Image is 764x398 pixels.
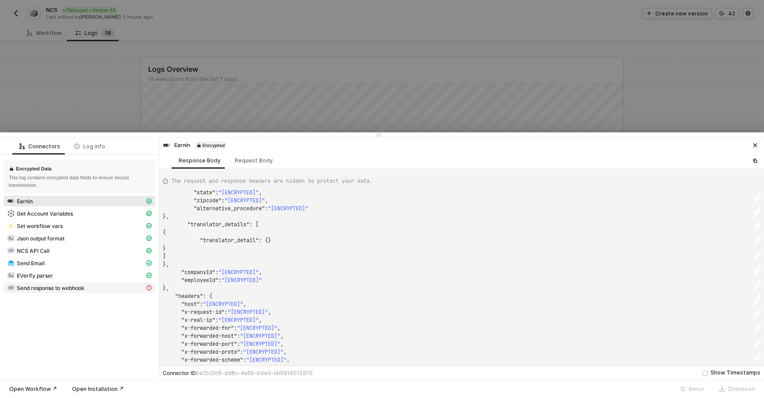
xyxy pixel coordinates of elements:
span: : [243,356,246,363]
span: : [240,348,243,355]
span: icon-cards [146,273,152,278]
img: integration-icon [8,247,15,254]
span: icon-cards [146,248,152,253]
span: ba15c0c6-dd8c-4e5b-b9e9-cb5916012970 [196,370,313,376]
span: : {} [259,237,271,244]
span: "[ENCRYPTED]" [228,309,268,316]
img: integration-icon [163,142,170,149]
span: "[ENCRYPTED]" [222,277,262,284]
span: "headers" [175,293,203,300]
img: integration-icon [8,272,15,279]
span: : [215,189,218,196]
img: integration-icon [8,259,15,267]
span: EVerify parser [4,270,155,281]
span: icon-drag-indicator [376,132,382,138]
span: Encrypted [194,141,227,149]
div: This log contains encrypted data fields to ensure secure transmission. [9,174,150,189]
span: Set workflow vars [17,223,63,230]
span: "translator_details" [187,221,249,228]
span: }, [163,261,169,268]
span: "x-forwarded-for" [181,325,234,332]
span: , [283,348,286,355]
span: Send Email [4,258,155,268]
span: , [268,309,271,316]
div: Earnin [163,141,227,149]
span: , [243,301,246,308]
span: icon-lock [9,166,14,172]
span: "[ENCRYPTED]" [243,348,283,355]
span: "x-forwarded-host" [181,332,237,340]
span: }, [163,285,169,292]
button: Open Installation ↗ [66,384,130,394]
span: "x-request-id" [181,309,225,316]
div: Open Workflow ↗ [9,386,57,393]
div: Log info [74,143,105,150]
span: : [215,269,218,276]
span: : [265,205,268,212]
span: The request and response Headers are hidden to protect your data. [172,177,373,185]
span: Set workflow vars [4,220,155,231]
span: "zipcode" [194,197,222,204]
span: icon-cards [146,236,152,241]
span: , [286,356,290,363]
span: : [215,317,218,324]
span: "x-forwarded-port" [181,340,237,348]
span: Earnin [4,196,155,206]
span: "[ENCRYPTED]" [203,301,243,308]
span: NCS API Call [4,245,155,256]
img: integration-icon [8,197,15,205]
span: : [ [249,221,259,228]
div: Response Body [179,157,221,164]
span: icon-copy-paste [753,158,758,163]
div: Connectors [19,143,60,150]
span: Get Account Variables [4,208,155,219]
span: icon-cards [146,223,152,228]
span: "x-forwarded-scheme" [181,356,243,363]
span: , [280,340,283,348]
span: "[ENCRYPTED]" [268,205,308,212]
span: "[ENCRYPTED]" [218,189,259,196]
span: : [237,332,240,340]
div: Connector ID [163,370,313,377]
span: : [237,340,240,348]
span: icon-close [753,143,758,148]
span: "[ENCRYPTED]" [240,340,280,348]
span: Send Email [17,260,45,267]
span: Get Account Variables [17,210,73,217]
span: "employeeId" [181,277,218,284]
span: , [259,269,262,276]
span: , [265,197,268,204]
span: "[ENCRYPTED]" [246,356,286,363]
span: : [218,277,222,284]
div: Open Installation ↗ [72,386,124,393]
img: integration-icon [8,210,15,217]
h1: Encrypted Data [16,166,52,172]
button: Open Workflow ↗ [4,384,63,394]
span: , [259,317,262,324]
span: "translator_detail" [200,237,259,244]
span: Earnin [17,198,33,205]
span: "companyId" [181,269,215,276]
span: "[ENCRYPTED]" [218,317,259,324]
span: , [280,332,283,340]
span: "alternative_procedure" [194,205,265,212]
span: icon-lock [196,143,202,148]
img: integration-icon [8,222,15,229]
span: "[ENCRYPTED]" [240,332,280,340]
span: "x-real-ip" [181,317,215,324]
span: "[ENCRYPTED]" [237,325,277,332]
span: : [234,325,237,332]
span: icon-logic [19,144,25,149]
span: Send response to webhook [4,282,155,293]
span: "state" [194,189,215,196]
span: "[ENCRYPTED]" [218,269,259,276]
img: integration-icon [8,284,15,291]
span: : [225,309,228,316]
button: Rerun [674,384,710,394]
span: NCS API Call [17,247,50,255]
img: integration-icon [8,235,15,242]
span: { [163,229,166,236]
span: Send response to webhook [17,285,84,292]
span: Json output format [17,235,65,242]
span: icon-exclamation [146,285,152,290]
